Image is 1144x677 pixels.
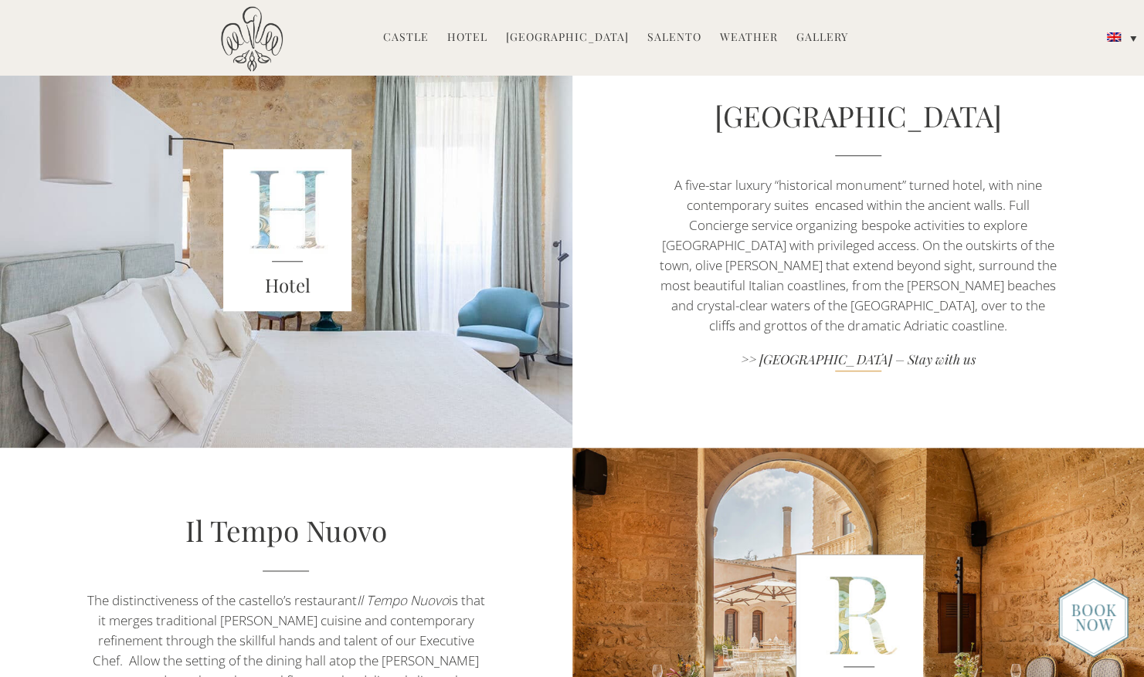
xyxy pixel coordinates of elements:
img: Castello di Ugento [221,6,283,72]
a: Weather [720,29,778,47]
img: English [1107,32,1121,42]
img: new-booknow.png [1058,577,1129,658]
a: Gallery [796,29,848,47]
a: Salento [647,29,701,47]
a: Hotel [447,29,487,47]
img: Unknown-5.jpeg [223,149,351,311]
a: [GEOGRAPHIC_DATA] [506,29,629,47]
a: >> [GEOGRAPHIC_DATA] – Stay with us [658,350,1058,371]
h3: Hotel [223,272,351,300]
p: A five-star luxury “historical monument” turned hotel, with nine contemporary suites encased with... [658,175,1058,336]
i: Il Tempo Nuovo [357,591,449,609]
a: Castle [383,29,429,47]
a: Il Tempo Nuovo [185,511,387,549]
